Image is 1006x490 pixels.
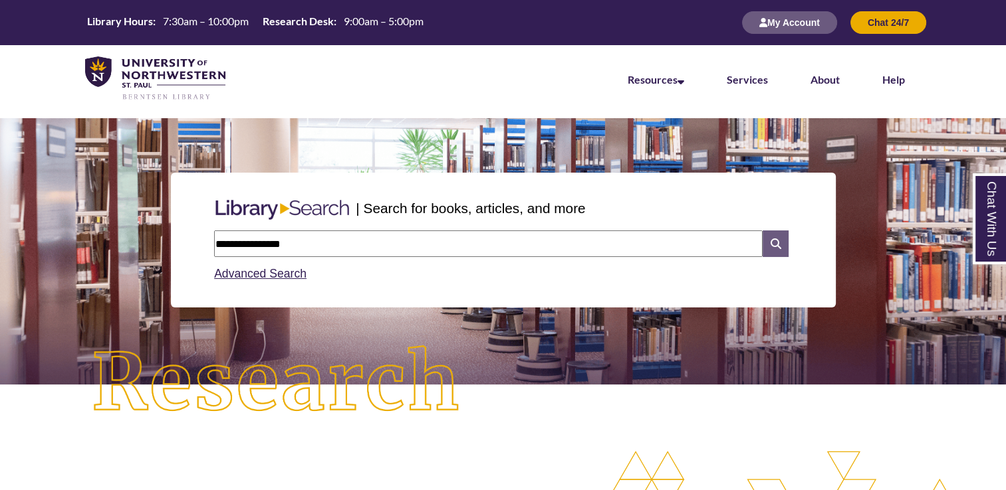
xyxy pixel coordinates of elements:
[82,14,429,31] table: Hours Today
[51,305,503,462] img: Research
[82,14,429,32] a: Hours Today
[85,56,225,101] img: UNWSP Library Logo
[214,267,307,280] a: Advanced Search
[742,17,837,28] a: My Account
[811,73,840,86] a: About
[763,230,788,257] i: Search
[628,73,684,86] a: Resources
[356,198,585,218] p: | Search for books, articles, and more
[257,14,338,29] th: Research Desk:
[209,195,356,225] img: Libary Search
[850,17,926,28] a: Chat 24/7
[344,15,424,27] span: 9:00am – 5:00pm
[882,73,905,86] a: Help
[727,73,768,86] a: Services
[163,15,249,27] span: 7:30am – 10:00pm
[82,14,158,29] th: Library Hours:
[850,11,926,34] button: Chat 24/7
[742,11,837,34] button: My Account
